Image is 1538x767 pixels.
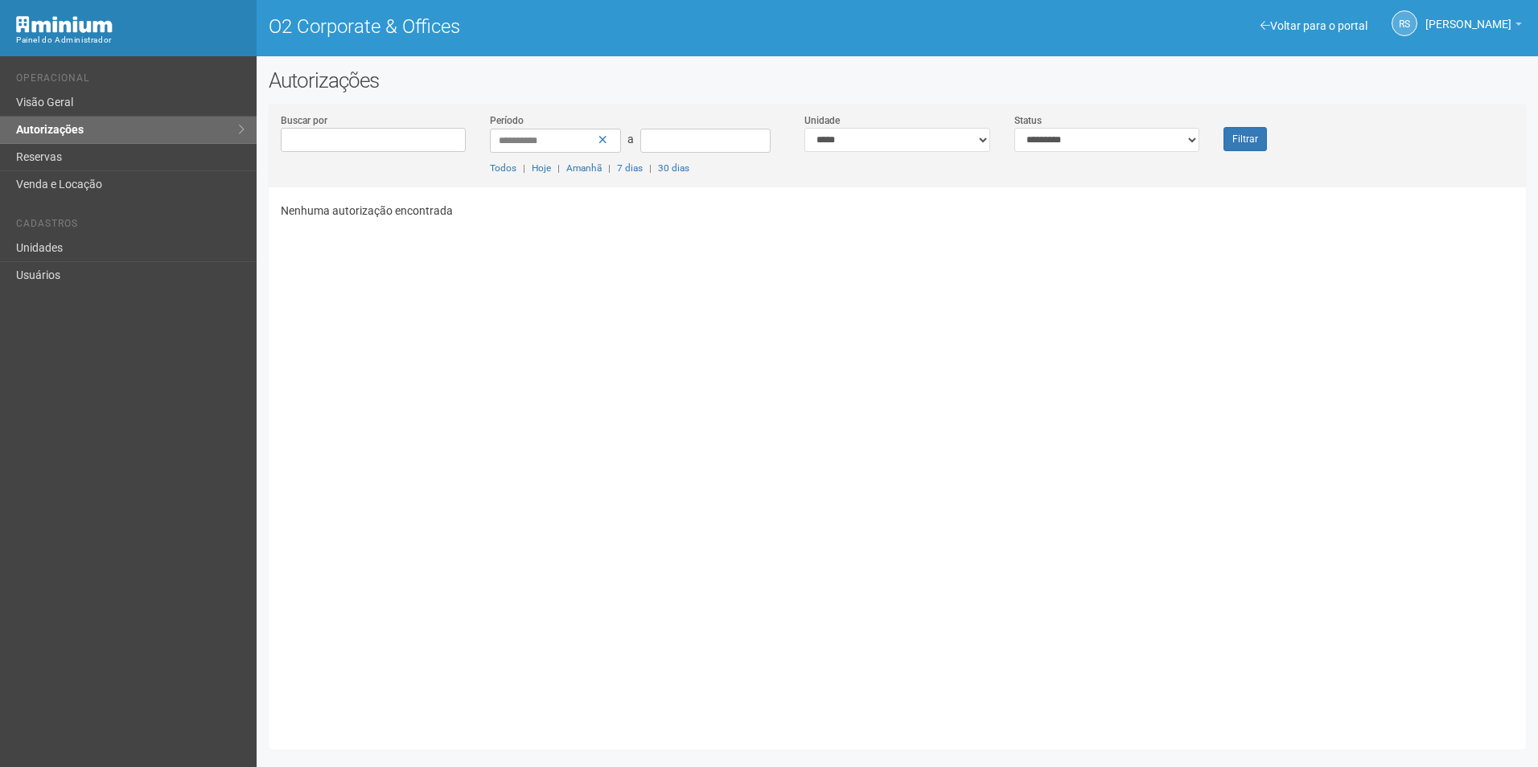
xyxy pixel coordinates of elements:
[1425,2,1511,31] span: Rayssa Soares Ribeiro
[16,33,245,47] div: Painel do Administrador
[557,162,560,174] span: |
[566,162,602,174] a: Amanhã
[269,68,1526,92] h2: Autorizações
[281,113,327,128] label: Buscar por
[16,218,245,235] li: Cadastros
[532,162,551,174] a: Hoje
[16,72,245,89] li: Operacional
[658,162,689,174] a: 30 dias
[490,113,524,128] label: Período
[1014,113,1042,128] label: Status
[804,113,840,128] label: Unidade
[649,162,652,174] span: |
[490,162,516,174] a: Todos
[1260,19,1367,32] a: Voltar para o portal
[269,16,886,37] h1: O2 Corporate & Offices
[16,16,113,33] img: Minium
[1425,20,1522,33] a: [PERSON_NAME]
[281,203,1514,218] p: Nenhuma autorização encontrada
[1392,10,1417,36] a: RS
[608,162,611,174] span: |
[523,162,525,174] span: |
[617,162,643,174] a: 7 dias
[1223,127,1267,151] button: Filtrar
[627,133,634,146] span: a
